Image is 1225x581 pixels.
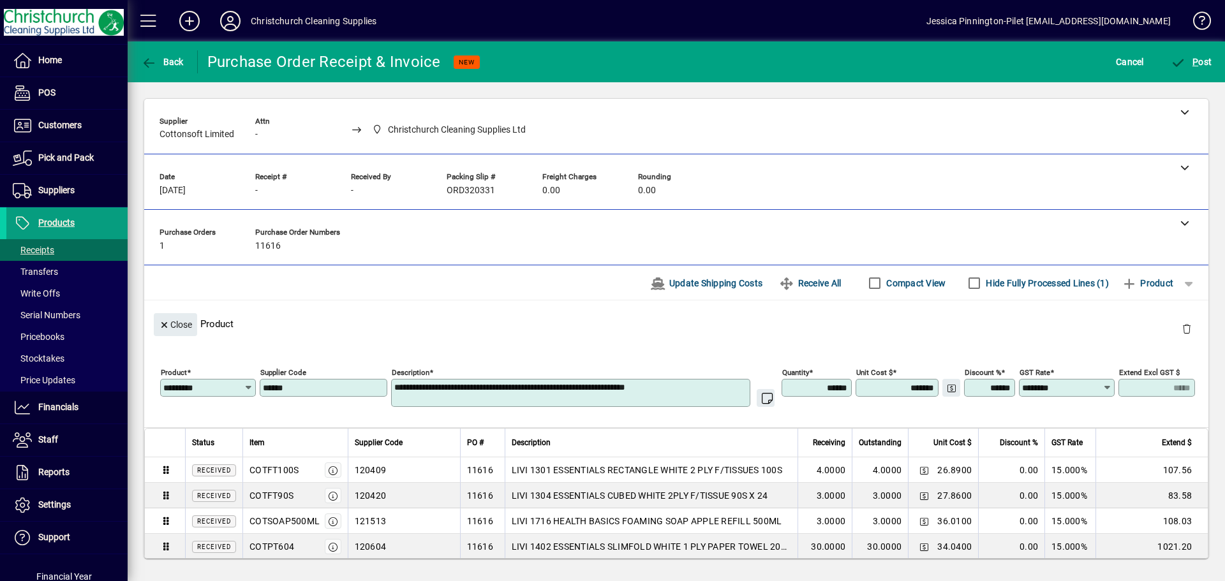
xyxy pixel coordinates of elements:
span: Support [38,532,70,542]
td: 11616 [460,483,505,508]
a: Home [6,45,128,77]
span: 30.0000 [811,540,845,553]
span: 36.0100 [937,515,972,527]
td: LIVI 1304 ESSENTIALS CUBED WHITE 2PLY F/TISSUE 90S X 24 [505,483,798,508]
span: Home [38,55,62,65]
span: 26.8900 [937,464,972,476]
div: Christchurch Cleaning Supplies [251,11,376,31]
a: Staff [6,424,128,456]
a: Knowledge Base [1184,3,1209,44]
a: Support [6,522,128,554]
label: Hide Fully Processed Lines (1) [983,277,1109,290]
td: 15.000% [1044,483,1095,508]
span: Discount % [1000,436,1038,450]
button: Add [169,10,210,33]
button: Close [154,313,197,336]
a: Write Offs [6,283,128,304]
span: Staff [38,434,58,445]
span: Christchurch Cleaning Supplies Ltd [369,122,531,138]
div: COTPT604 [249,540,294,553]
app-page-header-button: Delete [1171,323,1202,334]
a: Price Updates [6,369,128,391]
span: 0.00 [542,186,560,196]
span: 34.0400 [937,540,972,553]
span: Received [197,518,231,525]
button: Delete [1171,313,1202,344]
span: 0.00 [638,186,656,196]
a: Customers [6,110,128,142]
div: Product [144,300,1208,347]
td: 3.0000 [852,508,908,534]
span: Suppliers [38,185,75,195]
span: Outstanding [859,436,902,450]
td: 121513 [348,508,460,534]
span: ORD320331 [447,186,495,196]
span: Price Updates [13,375,75,385]
button: Product [1115,272,1180,295]
label: Compact View [884,277,946,290]
td: LIVI 1301 ESSENTIALS RECTANGLE WHITE 2 PLY F/TISSUES 100S [505,457,798,483]
td: 120604 [348,534,460,559]
span: Cancel [1116,52,1144,72]
a: Receipts [6,239,128,261]
span: Write Offs [13,288,60,298]
a: POS [6,77,128,109]
td: 0.00 [978,508,1044,534]
span: Customers [38,120,82,130]
button: Cancel [1113,50,1147,73]
span: GST Rate [1051,436,1083,450]
button: Receive All [774,272,846,295]
a: Suppliers [6,175,128,207]
span: Serial Numbers [13,310,80,320]
app-page-header-button: Close [151,318,200,330]
span: NEW [459,58,475,66]
span: Stocktakes [13,353,64,364]
td: LIVI 1716 HEALTH BASICS FOAMING SOAP APPLE REFILL 500ML [505,508,798,534]
td: 120409 [348,457,460,483]
td: 0.00 [978,534,1044,559]
mat-label: Product [161,368,187,377]
td: 11616 [460,508,505,534]
span: Product [1122,273,1173,293]
span: 11616 [255,241,281,251]
a: Stocktakes [6,348,128,369]
button: Change Price Levels [915,487,933,504]
button: Change Price Levels [915,512,933,530]
td: 15.000% [1044,534,1095,559]
div: Jessica Pinnington-Pilet [EMAIL_ADDRESS][DOMAIN_NAME] [926,11,1171,31]
span: Pricebooks [13,332,64,342]
span: Financials [38,402,78,412]
span: Received [197,492,231,499]
div: Purchase Order Receipt & Invoice [207,52,441,72]
span: - [255,129,258,140]
span: Products [38,217,75,228]
td: LIVI 1402 ESSENTIALS SLIMFOLD WHITE 1 PLY PAPER TOWEL 200S X 20 [505,534,798,559]
span: Back [141,57,184,67]
span: 27.8600 [937,489,972,502]
span: Settings [38,499,71,510]
span: Unit Cost $ [933,436,972,450]
mat-label: Extend excl GST $ [1119,368,1180,377]
td: 3.0000 [852,483,908,508]
span: - [351,186,353,196]
span: PO # [467,436,484,450]
button: Update Shipping Costs [645,272,768,295]
button: Back [138,50,187,73]
span: Supplier Code [355,436,403,450]
span: 1 [160,241,165,251]
span: POS [38,87,56,98]
span: Christchurch Cleaning Supplies Ltd [388,123,526,136]
td: 120420 [348,483,460,508]
span: Receipts [13,245,54,255]
span: [DATE] [160,186,186,196]
div: COTFT90S [249,489,293,502]
button: Profile [210,10,251,33]
span: Status [192,436,214,450]
mat-label: Supplier Code [260,368,306,377]
span: Reports [38,467,70,477]
mat-label: GST rate [1020,368,1050,377]
span: Close [159,314,192,335]
span: Received [197,543,231,550]
span: Description [512,436,551,450]
span: ost [1171,57,1212,67]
